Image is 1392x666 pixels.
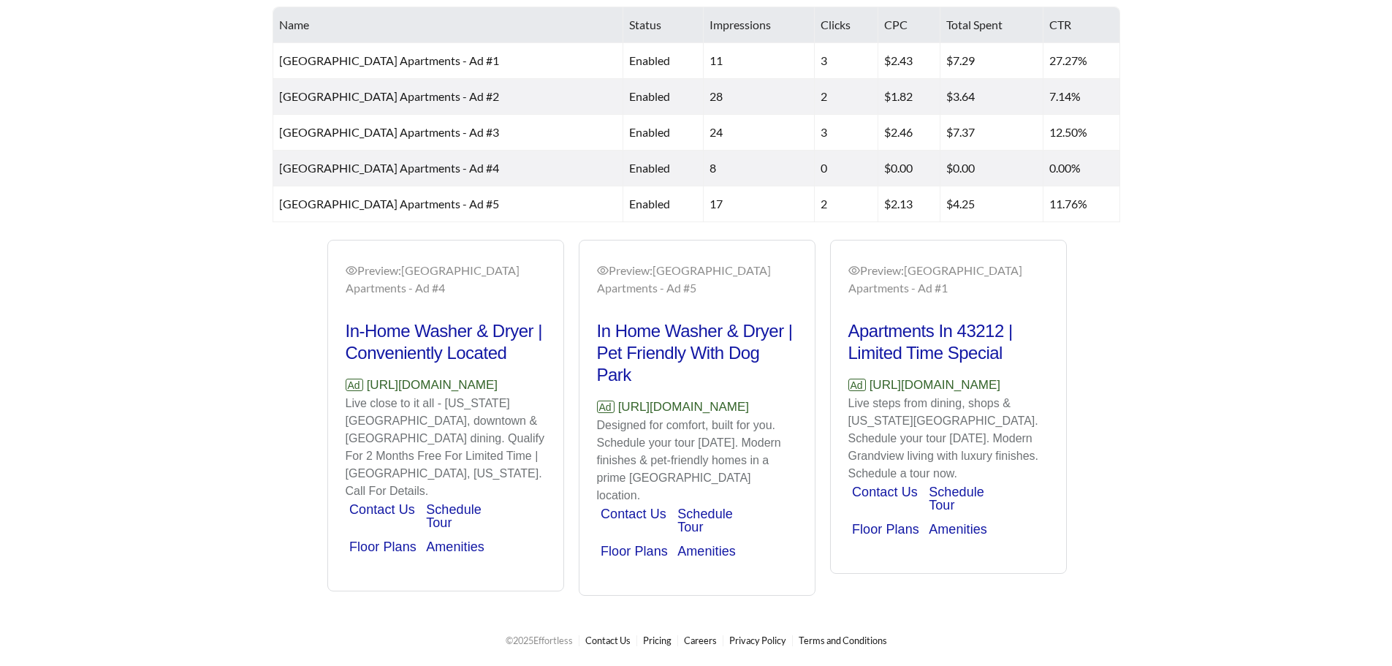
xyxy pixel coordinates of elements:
[346,265,357,276] span: eye
[848,379,866,391] span: Ad
[940,186,1044,222] td: $4.25
[597,417,797,504] p: Designed for comfort, built for you. Schedule your tour [DATE]. Modern finishes & pet-friendly ho...
[677,544,736,559] a: Amenities
[1043,43,1119,79] td: 27.27%
[601,544,668,559] a: Floor Plans
[852,522,919,537] a: Floor Plans
[704,115,815,151] td: 24
[848,320,1049,364] h2: Apartments In 43212 | Limited Time Special
[815,186,878,222] td: 2
[878,115,940,151] td: $2.46
[878,43,940,79] td: $2.43
[629,53,670,67] span: enabled
[884,18,908,31] span: CPC
[848,262,1049,297] div: Preview: [GEOGRAPHIC_DATA] Apartments - Ad #1
[643,635,672,646] a: Pricing
[426,540,484,554] a: Amenities
[597,265,609,276] span: eye
[704,151,815,186] td: 8
[1043,186,1119,222] td: 11.76%
[878,186,940,222] td: $2.13
[878,79,940,115] td: $1.82
[878,151,940,186] td: $0.00
[506,635,573,646] span: © 2025 Effortless
[346,379,363,391] span: Ad
[940,115,1044,151] td: $7.37
[629,161,670,175] span: enabled
[346,262,546,297] div: Preview: [GEOGRAPHIC_DATA] Apartments - Ad #4
[848,265,860,276] span: eye
[597,398,797,417] p: [URL][DOMAIN_NAME]
[597,320,797,386] h2: In Home Washer & Dryer | Pet Friendly With Dog Park
[629,125,670,139] span: enabled
[279,89,499,103] span: [GEOGRAPHIC_DATA] Apartments - Ad #2
[940,7,1044,43] th: Total Spent
[1049,18,1071,31] span: CTR
[349,540,417,554] a: Floor Plans
[279,53,499,67] span: [GEOGRAPHIC_DATA] Apartments - Ad #1
[279,197,499,211] span: [GEOGRAPHIC_DATA] Apartments - Ad #5
[279,161,499,175] span: [GEOGRAPHIC_DATA] Apartments - Ad #4
[815,115,878,151] td: 3
[729,635,786,646] a: Privacy Policy
[815,43,878,79] td: 3
[279,125,499,139] span: [GEOGRAPHIC_DATA] Apartments - Ad #3
[940,151,1044,186] td: $0.00
[601,507,666,521] a: Contact Us
[929,522,987,537] a: Amenities
[799,635,887,646] a: Terms and Conditions
[629,197,670,211] span: enabled
[848,395,1049,483] p: Live steps from dining, shops & [US_STATE][GEOGRAPHIC_DATA]. Schedule your tour [DATE]. Modern Gr...
[346,376,546,395] p: [URL][DOMAIN_NAME]
[1043,151,1119,186] td: 0.00%
[623,7,704,43] th: Status
[684,635,717,646] a: Careers
[346,320,546,364] h2: In-Home Washer & Dryer | Conveniently Located
[1043,115,1119,151] td: 12.50%
[815,7,878,43] th: Clicks
[815,79,878,115] td: 2
[815,151,878,186] td: 0
[704,43,815,79] td: 11
[629,89,670,103] span: enabled
[346,395,546,500] p: Live close to it all - [US_STATE][GEOGRAPHIC_DATA], downtown & [GEOGRAPHIC_DATA] dining. Qualify ...
[940,43,1044,79] td: $7.29
[597,262,797,297] div: Preview: [GEOGRAPHIC_DATA] Apartments - Ad #5
[677,507,733,534] a: Schedule Tour
[597,401,615,413] span: Ad
[1043,79,1119,115] td: 7.14%
[848,376,1049,395] p: [URL][DOMAIN_NAME]
[585,635,631,646] a: Contact Us
[940,79,1044,115] td: $3.64
[704,79,815,115] td: 28
[852,485,918,499] a: Contact Us
[349,502,415,517] a: Contact Us
[704,186,815,222] td: 17
[704,7,815,43] th: Impressions
[426,502,482,530] a: Schedule Tour
[929,485,984,512] a: Schedule Tour
[273,7,623,43] th: Name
